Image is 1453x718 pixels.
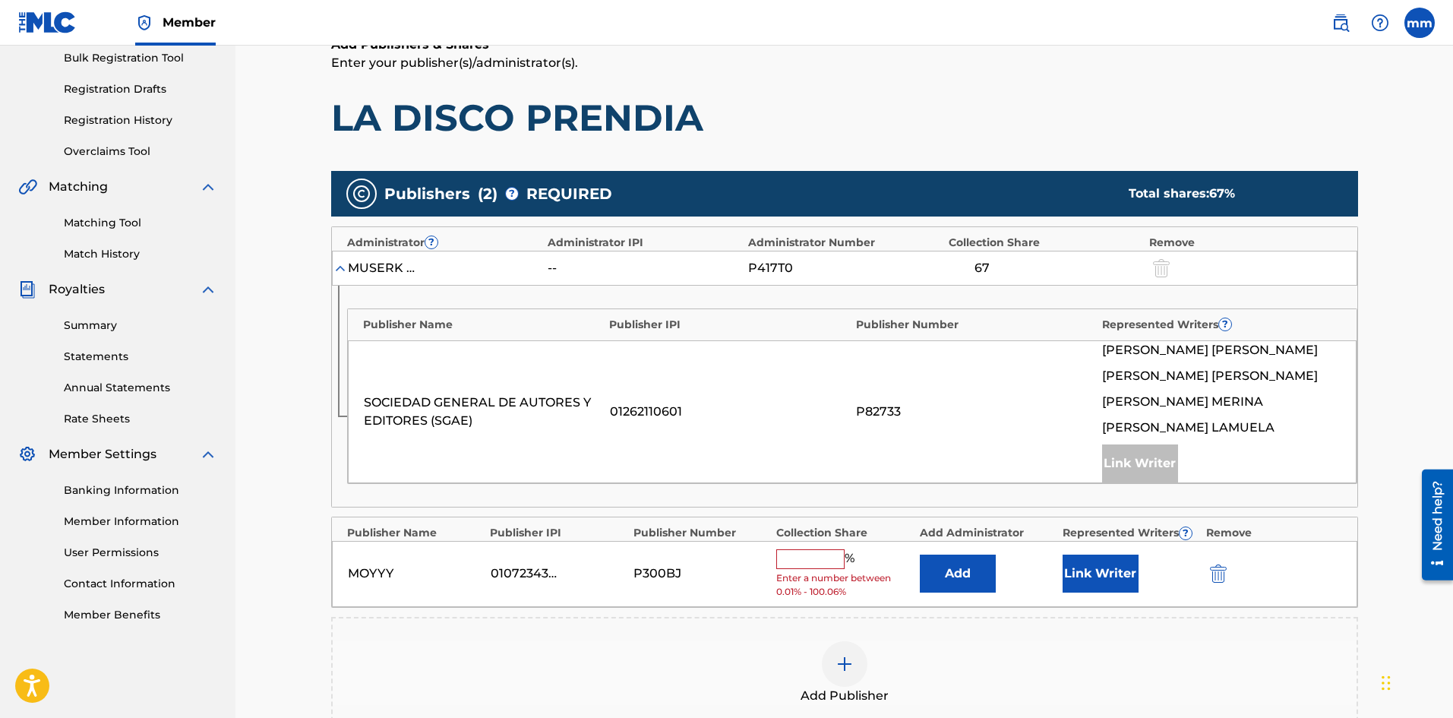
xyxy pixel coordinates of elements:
img: expand [199,178,217,196]
span: Enter a number between 0.01% - 100.06% [776,571,911,599]
span: ? [506,188,518,200]
a: Registration History [64,112,217,128]
h1: LA DISCO PRENDIA [331,95,1358,141]
span: Publishers [384,182,470,205]
a: Contact Information [64,576,217,592]
div: Remove [1206,525,1342,541]
a: Public Search [1325,8,1356,38]
span: ? [425,236,437,248]
a: Registration Drafts [64,81,217,97]
div: Add Administrator [920,525,1056,541]
img: Matching [18,178,37,196]
a: Match History [64,246,217,262]
span: ? [1180,527,1192,539]
iframe: Chat Widget [1377,645,1453,718]
div: Total shares: [1129,185,1328,203]
img: expand [199,280,217,299]
a: Rate Sheets [64,411,217,427]
button: Add [920,555,996,593]
p: Enter your publisher(s)/administrator(s). [331,54,1358,72]
img: Member Settings [18,445,36,463]
div: Help [1365,8,1395,38]
a: Overclaims Tool [64,144,217,160]
span: Add Publisher [801,687,889,705]
div: Publisher Name [363,317,602,333]
div: Publisher Number [633,525,769,541]
span: [PERSON_NAME] LAMUELA [1102,419,1275,437]
img: MLC Logo [18,11,77,33]
img: Royalties [18,280,36,299]
img: expand [199,445,217,463]
div: Publisher IPI [609,317,848,333]
div: Administrator IPI [548,235,741,251]
span: [PERSON_NAME] [PERSON_NAME] [1102,341,1318,359]
span: Royalties [49,280,105,299]
span: 67 % [1209,186,1235,201]
span: Matching [49,178,108,196]
a: Member Benefits [64,607,217,623]
div: 01262110601 [610,403,848,421]
div: Collection Share [949,235,1142,251]
div: Arrastrar [1382,660,1391,706]
button: Link Writer [1063,555,1139,593]
span: REQUIRED [526,182,612,205]
a: Statements [64,349,217,365]
a: Summary [64,318,217,334]
div: Publisher Name [347,525,483,541]
img: help [1371,14,1389,32]
span: Member [163,14,216,31]
img: add [835,655,854,673]
a: Matching Tool [64,215,217,231]
div: SOCIEDAD GENERAL DE AUTORES Y EDITORES (SGAE) [364,394,602,430]
span: [PERSON_NAME] MERINA [1102,393,1263,411]
div: Publisher Number [856,317,1095,333]
img: publishers [352,185,371,203]
div: Administrator Number [748,235,941,251]
div: Publisher IPI [490,525,626,541]
div: Administrator [347,235,540,251]
div: Represented Writers [1063,525,1199,541]
div: Collection Share [776,525,912,541]
div: Remove [1149,235,1342,251]
img: 12a2ab48e56ec057fbd8.svg [1210,565,1227,583]
a: Bulk Registration Tool [64,50,217,66]
div: Widget de chat [1377,645,1453,718]
img: Top Rightsholder [135,14,153,32]
img: search [1331,14,1350,32]
span: ( 2 ) [478,182,497,205]
div: User Menu [1404,8,1435,38]
a: Banking Information [64,482,217,498]
img: expand-cell-toggle [333,261,348,276]
span: % [845,549,858,569]
div: P82733 [856,403,1094,421]
a: User Permissions [64,545,217,561]
a: Annual Statements [64,380,217,396]
iframe: Resource Center [1410,444,1453,606]
span: [PERSON_NAME] [PERSON_NAME] [1102,367,1318,385]
span: ? [1219,318,1231,331]
span: Member Settings [49,445,156,463]
div: Represented Writers [1102,317,1341,333]
a: Member Information [64,514,217,530]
